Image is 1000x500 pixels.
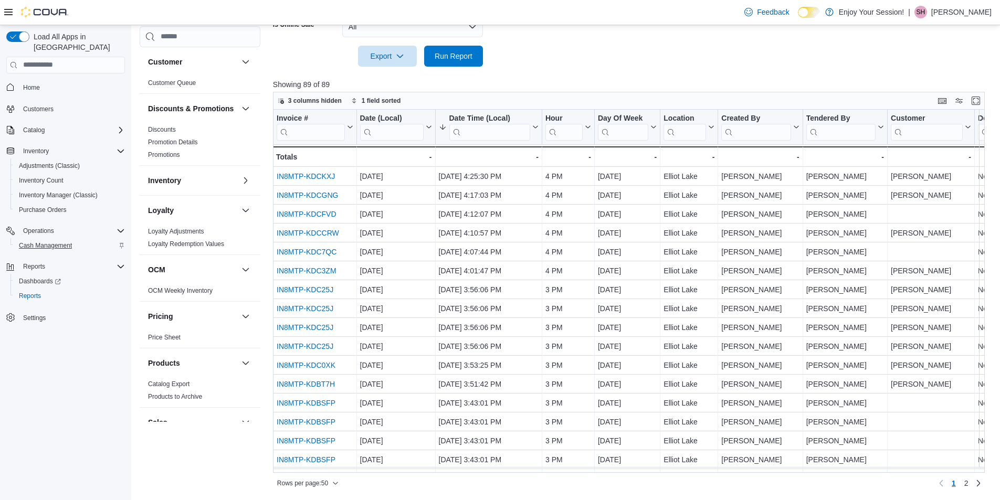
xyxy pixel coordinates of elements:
[148,57,182,67] h3: Customer
[964,478,969,488] span: 2
[23,126,45,134] span: Catalog
[277,113,345,140] div: Invoice # URL
[424,46,483,67] button: Run Report
[140,77,260,93] div: Customer
[148,334,181,341] a: Price Sheet
[148,151,180,159] span: Promotions
[2,144,129,158] button: Inventory
[239,174,252,187] button: Inventory
[664,264,714,277] div: Elliot Lake
[148,358,237,368] button: Products
[148,311,173,322] h3: Pricing
[438,151,538,163] div: -
[664,378,714,390] div: Elliot Lake
[438,359,538,371] div: [DATE] 3:53:25 PM
[438,302,538,315] div: [DATE] 3:56:06 PM
[806,113,884,140] button: Tendered By
[277,191,338,199] a: IN8MTP-KDCGNG
[721,208,799,220] div: [PERSON_NAME]
[148,79,196,87] a: Customer Queue
[598,208,657,220] div: [DATE]
[664,208,714,220] div: Elliot Lake
[15,159,84,172] a: Adjustments (Classic)
[598,378,657,390] div: [DATE]
[19,277,61,285] span: Dashboards
[2,224,129,238] button: Operations
[891,227,971,239] div: [PERSON_NAME]
[891,151,971,163] div: -
[148,264,165,275] h3: OCM
[970,94,982,107] button: Enter fullscreen
[917,6,925,18] span: SH
[664,113,706,123] div: Location
[19,260,49,273] button: Reports
[891,264,971,277] div: [PERSON_NAME]
[239,416,252,429] button: Sales
[19,81,44,94] a: Home
[277,418,335,426] a: IN8MTP-KDBSFP
[15,174,125,187] span: Inventory Count
[931,6,992,18] p: [PERSON_NAME]
[664,246,714,258] div: Elliot Lake
[598,246,657,258] div: [DATE]
[140,123,260,165] div: Discounts & Promotions
[891,340,971,353] div: [PERSON_NAME]
[21,7,68,17] img: Cova
[360,359,431,371] div: [DATE]
[19,312,50,324] a: Settings
[598,340,657,353] div: [DATE]
[891,359,971,371] div: [PERSON_NAME]
[721,302,799,315] div: [PERSON_NAME]
[806,113,876,140] div: Tendered By
[10,188,129,203] button: Inventory Manager (Classic)
[277,437,335,445] a: IN8MTP-KDBSFP
[721,359,799,371] div: [PERSON_NAME]
[148,227,204,236] span: Loyalty Adjustments
[148,103,234,114] h3: Discounts & Promotions
[148,205,237,216] button: Loyalty
[148,380,190,388] span: Catalog Export
[664,283,714,296] div: Elliot Lake
[19,241,72,250] span: Cash Management
[148,57,237,67] button: Customer
[545,321,591,334] div: 3 PM
[598,264,657,277] div: [DATE]
[19,292,41,300] span: Reports
[276,151,353,163] div: Totals
[598,113,648,123] div: Day Of Week
[148,175,181,186] h3: Inventory
[449,113,530,140] div: Date Time (Local)
[438,246,538,258] div: [DATE] 4:07:44 PM
[438,416,538,428] div: [DATE] 3:43:01 PM
[140,331,260,348] div: Pricing
[360,113,423,140] div: Date (Local)
[277,455,335,464] a: IN8MTP-KDBSFP
[140,225,260,254] div: Loyalty
[438,378,538,390] div: [DATE] 3:51:42 PM
[545,227,591,239] div: 4 PM
[438,340,538,353] div: [DATE] 3:56:06 PM
[545,189,591,201] div: 4 PM
[891,283,971,296] div: [PERSON_NAME]
[19,176,64,185] span: Inventory Count
[2,259,129,274] button: Reports
[148,228,204,235] a: Loyalty Adjustments
[277,285,333,294] a: IN8MTP-KDC25J
[360,170,431,183] div: [DATE]
[239,310,252,323] button: Pricing
[721,397,799,409] div: [PERSON_NAME]
[664,340,714,353] div: Elliot Lake
[598,113,648,140] div: Day Of Week
[721,416,799,428] div: [PERSON_NAME]
[953,94,965,107] button: Display options
[891,302,971,315] div: [PERSON_NAME]
[19,103,58,115] a: Customers
[360,378,431,390] div: [DATE]
[664,227,714,239] div: Elliot Lake
[277,210,336,218] a: IN8MTP-KDCFVD
[19,162,80,170] span: Adjustments (Classic)
[664,151,714,163] div: -
[545,378,591,390] div: 3 PM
